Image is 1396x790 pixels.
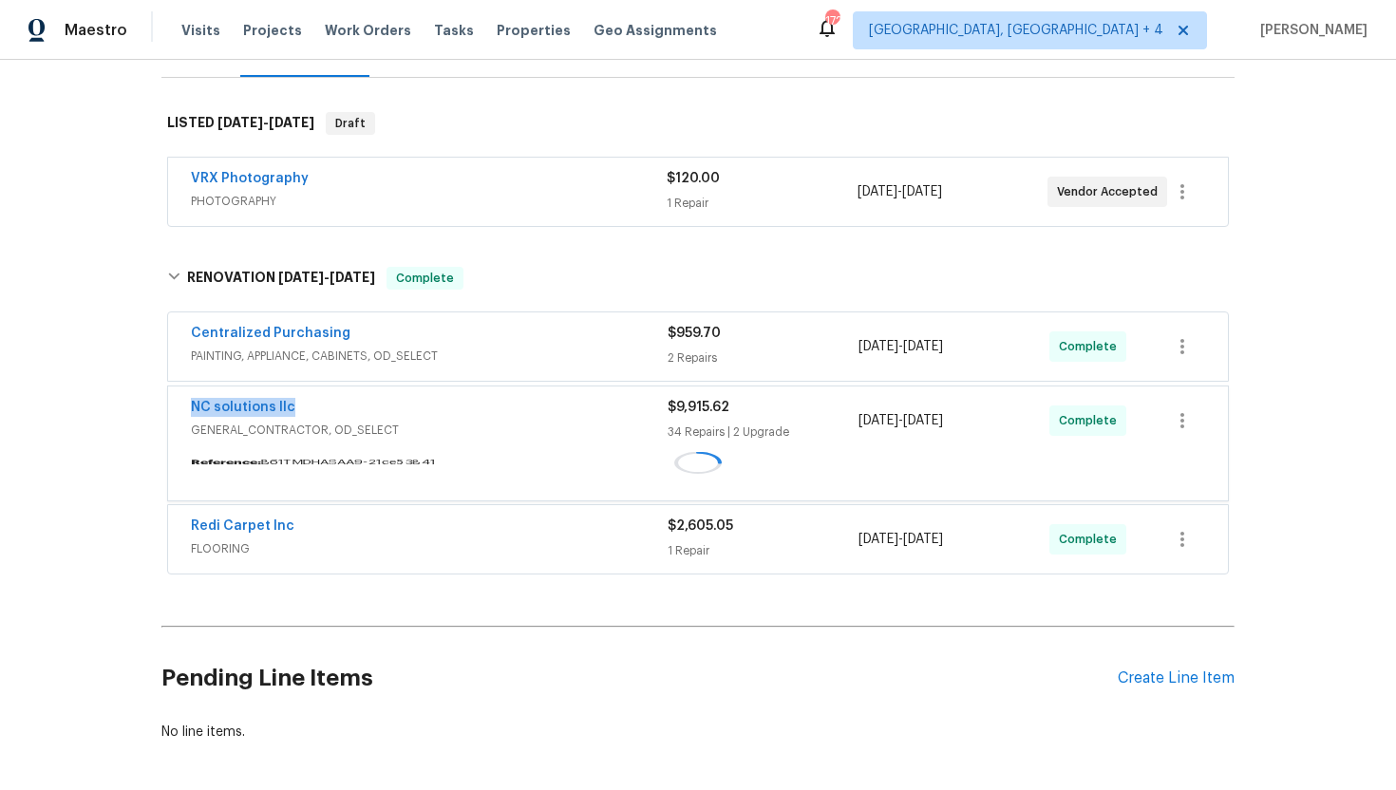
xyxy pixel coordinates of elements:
[1118,669,1235,687] div: Create Line Item
[187,267,375,290] h6: RENOVATION
[191,192,667,211] span: PHOTOGRAPHY
[278,271,324,284] span: [DATE]
[269,116,314,129] span: [DATE]
[217,116,263,129] span: [DATE]
[191,172,309,185] a: VRX Photography
[668,541,858,560] div: 1 Repair
[191,401,295,414] a: NC solutions llc
[858,411,943,430] span: -
[191,539,668,558] span: FLOORING
[161,93,1235,154] div: LISTED [DATE]-[DATE]Draft
[278,271,375,284] span: -
[161,634,1118,723] h2: Pending Line Items
[191,347,668,366] span: PAINTING, APPLIANCE, CABINETS, OD_SELECT
[161,248,1235,309] div: RENOVATION [DATE]-[DATE]Complete
[161,723,1235,742] div: No line items.
[191,519,294,533] a: Redi Carpet Inc
[1253,21,1368,40] span: [PERSON_NAME]
[330,271,375,284] span: [DATE]
[902,185,942,198] span: [DATE]
[594,21,717,40] span: Geo Assignments
[217,116,314,129] span: -
[388,269,462,288] span: Complete
[668,327,721,340] span: $959.70
[1059,530,1124,549] span: Complete
[181,21,220,40] span: Visits
[65,21,127,40] span: Maestro
[858,414,898,427] span: [DATE]
[497,21,571,40] span: Properties
[858,533,898,546] span: [DATE]
[328,114,373,133] span: Draft
[825,11,839,30] div: 172
[1057,182,1165,201] span: Vendor Accepted
[668,348,858,367] div: 2 Repairs
[869,21,1163,40] span: [GEOGRAPHIC_DATA], [GEOGRAPHIC_DATA] + 4
[858,337,943,356] span: -
[668,423,858,442] div: 34 Repairs | 2 Upgrade
[667,194,857,213] div: 1 Repair
[667,172,720,185] span: $120.00
[858,340,898,353] span: [DATE]
[668,401,729,414] span: $9,915.62
[325,21,411,40] span: Work Orders
[167,112,314,135] h6: LISTED
[858,182,942,201] span: -
[903,533,943,546] span: [DATE]
[243,21,302,40] span: Projects
[434,24,474,37] span: Tasks
[858,185,897,198] span: [DATE]
[903,414,943,427] span: [DATE]
[191,327,350,340] a: Centralized Purchasing
[668,519,733,533] span: $2,605.05
[858,530,943,549] span: -
[1059,337,1124,356] span: Complete
[191,421,668,440] span: GENERAL_CONTRACTOR, OD_SELECT
[903,340,943,353] span: [DATE]
[1059,411,1124,430] span: Complete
